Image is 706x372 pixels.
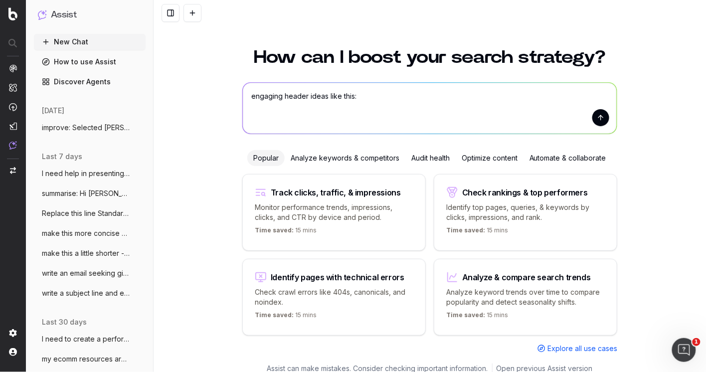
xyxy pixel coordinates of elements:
[255,311,294,319] span: Time saved:
[446,311,508,323] p: 15 mins
[51,8,77,22] h1: Assist
[42,169,130,179] span: I need help in presenting the issues I a
[10,167,16,174] img: Switch project
[42,317,87,327] span: last 30 days
[42,106,64,116] span: [DATE]
[34,166,146,182] button: I need help in presenting the issues I a
[34,265,146,281] button: write an email seeking giodance from HR:
[42,248,130,258] span: make this a little shorter - Before brin
[405,150,456,166] div: Audit health
[34,34,146,50] button: New Chat
[42,354,130,364] span: my ecomm resources are thin. for big eve
[462,273,591,281] div: Analyze & compare search trends
[38,10,47,19] img: Assist
[34,54,146,70] a: How to use Assist
[446,226,485,234] span: Time saved:
[34,285,146,301] button: write a subject line and email to our se
[38,8,142,22] button: Assist
[42,208,130,218] span: Replace this line Standard delivery is a
[446,202,605,222] p: Identify top pages, queries, & keywords by clicks, impressions, and rank.
[271,188,401,196] div: Track clicks, traffic, & impressions
[42,334,130,344] span: I need to create a performance review sc
[693,338,701,346] span: 1
[242,48,617,66] h1: How can I boost your search strategy?
[9,329,17,337] img: Setting
[255,311,317,323] p: 15 mins
[34,205,146,221] button: Replace this line Standard delivery is a
[255,202,413,222] p: Monitor performance trends, impressions, clicks, and CTR by device and period.
[547,344,617,354] span: Explore all use cases
[271,273,404,281] div: Identify pages with technical errors
[462,188,588,196] div: Check rankings & top performers
[42,268,130,278] span: write an email seeking giodance from HR:
[446,226,508,238] p: 15 mins
[42,288,130,298] span: write a subject line and email to our se
[34,351,146,367] button: my ecomm resources are thin. for big eve
[8,7,17,20] img: Botify logo
[446,311,485,319] span: Time saved:
[255,226,294,234] span: Time saved:
[34,74,146,90] a: Discover Agents
[672,338,696,362] iframe: Intercom live chat
[9,141,17,150] img: Assist
[247,150,285,166] div: Popular
[255,226,317,238] p: 15 mins
[537,344,617,354] a: Explore all use cases
[243,83,617,134] textarea: engaging header ideas like this:
[34,331,146,347] button: I need to create a performance review sc
[524,150,612,166] div: Automate & collaborate
[255,287,413,307] p: Check crawl errors like 404s, canonicals, and noindex.
[34,186,146,201] button: summarise: Hi [PERSON_NAME], Interesting feedba
[42,228,130,238] span: make this more concise and clear: Hi Mar
[9,64,17,72] img: Analytics
[9,348,17,356] img: My account
[456,150,524,166] div: Optimize content
[285,150,405,166] div: Analyze keywords & competitors
[42,188,130,198] span: summarise: Hi [PERSON_NAME], Interesting feedba
[9,83,17,92] img: Intelligence
[446,287,605,307] p: Analyze keyword trends over time to compare popularity and detect seasonality shifts.
[9,122,17,130] img: Studio
[9,103,17,111] img: Activation
[34,245,146,261] button: make this a little shorter - Before brin
[42,152,82,162] span: last 7 days
[34,120,146,136] button: improve: Selected [PERSON_NAME] stores a
[42,123,130,133] span: improve: Selected [PERSON_NAME] stores a
[34,225,146,241] button: make this more concise and clear: Hi Mar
